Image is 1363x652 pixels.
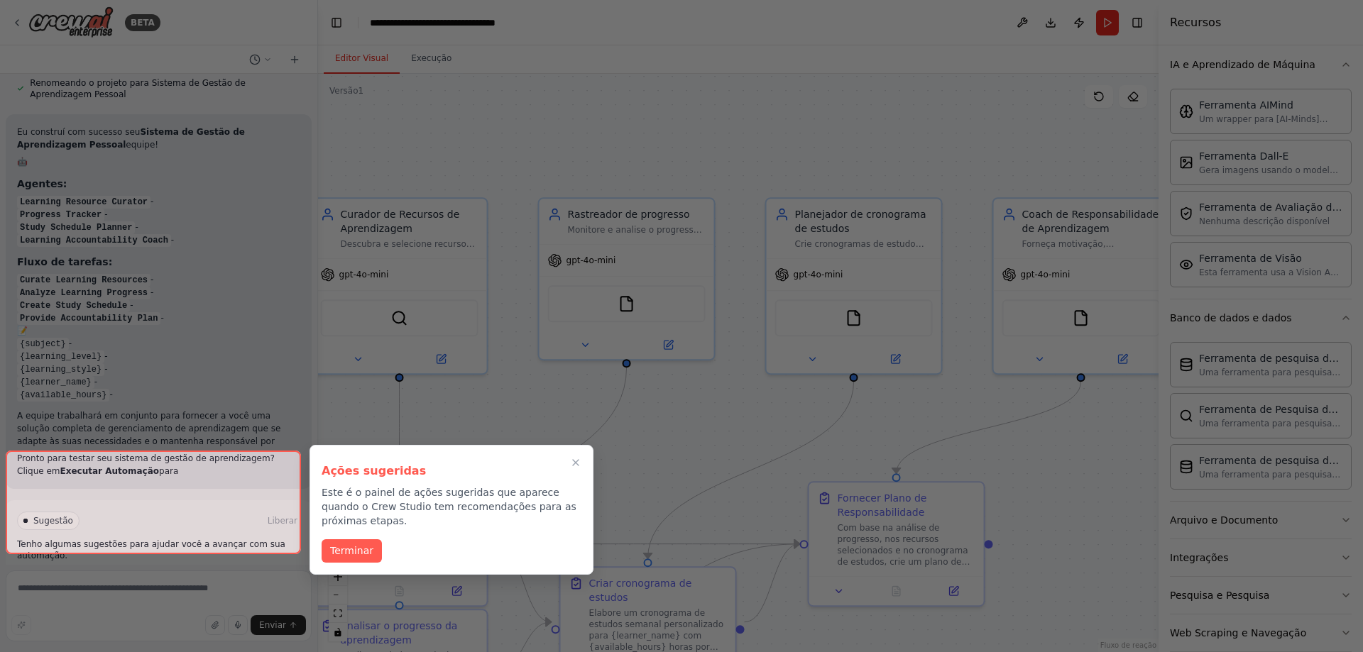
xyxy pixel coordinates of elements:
button: Ocultar barra lateral esquerda [327,13,346,33]
button: Passo a passo completo [567,454,584,471]
font: Ações sugeridas [322,464,426,477]
font: Terminar [330,545,373,556]
font: Este é o painel de ações sugeridas que aparece quando o Crew Studio tem recomendações para as pró... [322,487,576,526]
button: Terminar [322,539,382,563]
